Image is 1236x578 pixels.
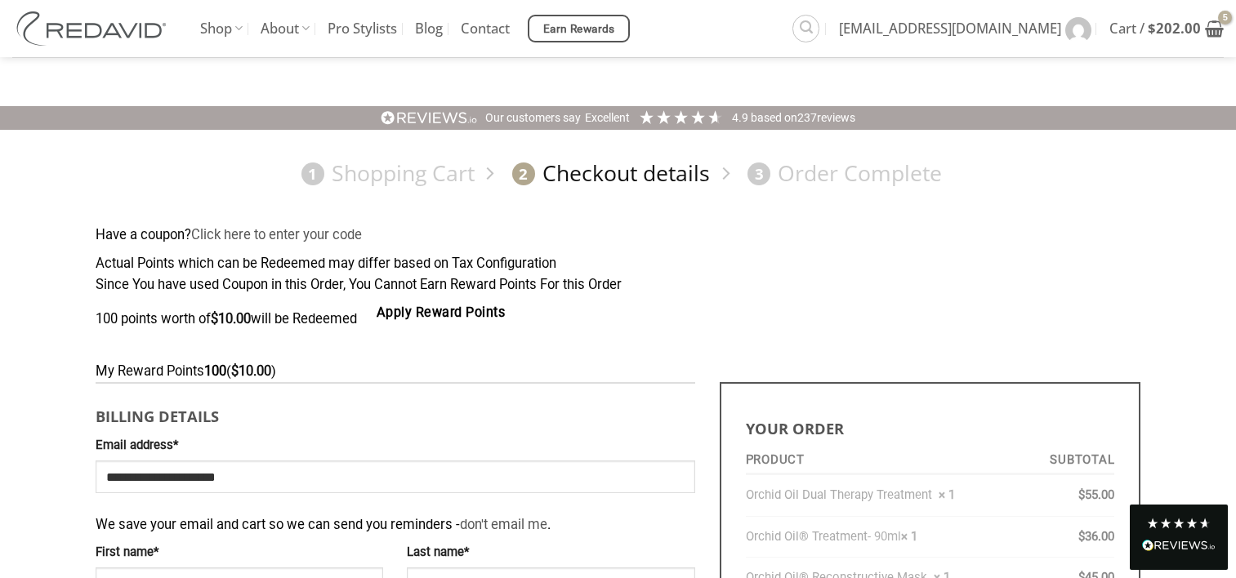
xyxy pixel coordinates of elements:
[1109,8,1201,49] span: Cart /
[839,8,1061,49] span: [EMAIL_ADDRESS][DOMAIN_NAME]
[1130,505,1228,570] div: Read All Reviews
[96,274,1141,296] div: Since You have used Coupon in this Order, You Cannot Earn Reward Points For this Order
[1146,517,1211,530] div: 4.8 Stars
[797,111,817,124] span: 237
[211,311,251,327] bdi: 10.00
[407,543,694,562] label: Last name
[751,111,797,124] span: Based on
[485,110,581,127] div: Our customers say
[792,15,819,42] a: Search
[301,162,324,185] span: 1
[96,506,551,536] span: We save your email and cart so we can send you reminders - .
[1142,540,1216,551] img: REVIEWS.io
[96,253,1141,275] div: Actual Points which can be Redeemed may differ based on Tax Configuration
[732,111,751,124] span: 4.9
[12,11,176,46] img: REDAVID Salon Products | United States
[96,396,695,428] h3: Billing details
[191,227,362,242] a: Enter your coupon code
[460,517,547,532] a: don't email me
[817,111,855,124] span: reviews
[543,20,615,38] span: Earn Rewards
[512,162,535,185] span: 2
[381,110,477,126] img: REVIEWS.io
[505,159,711,188] a: 2Checkout details
[96,296,1141,343] div: 100 points worth of will be Redeemed
[1142,536,1216,558] div: Read All Reviews
[746,408,1115,440] h3: Your order
[231,363,271,379] span: 10.00
[96,543,383,562] label: First name
[231,363,239,379] span: $
[528,15,630,42] a: Earn Rewards
[585,110,630,127] div: Excellent
[96,436,695,456] label: Email address
[96,225,1141,247] div: Have a coupon?
[96,147,1141,200] nav: Checkout steps
[1148,19,1156,38] span: $
[204,363,226,379] strong: 100
[1148,19,1201,38] bdi: 202.00
[211,311,218,327] span: $
[96,361,1141,383] div: My Reward Points ( )
[638,109,724,126] div: 4.92 Stars
[294,159,475,188] a: 1Shopping Cart
[360,296,522,330] button: Apply Reward Points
